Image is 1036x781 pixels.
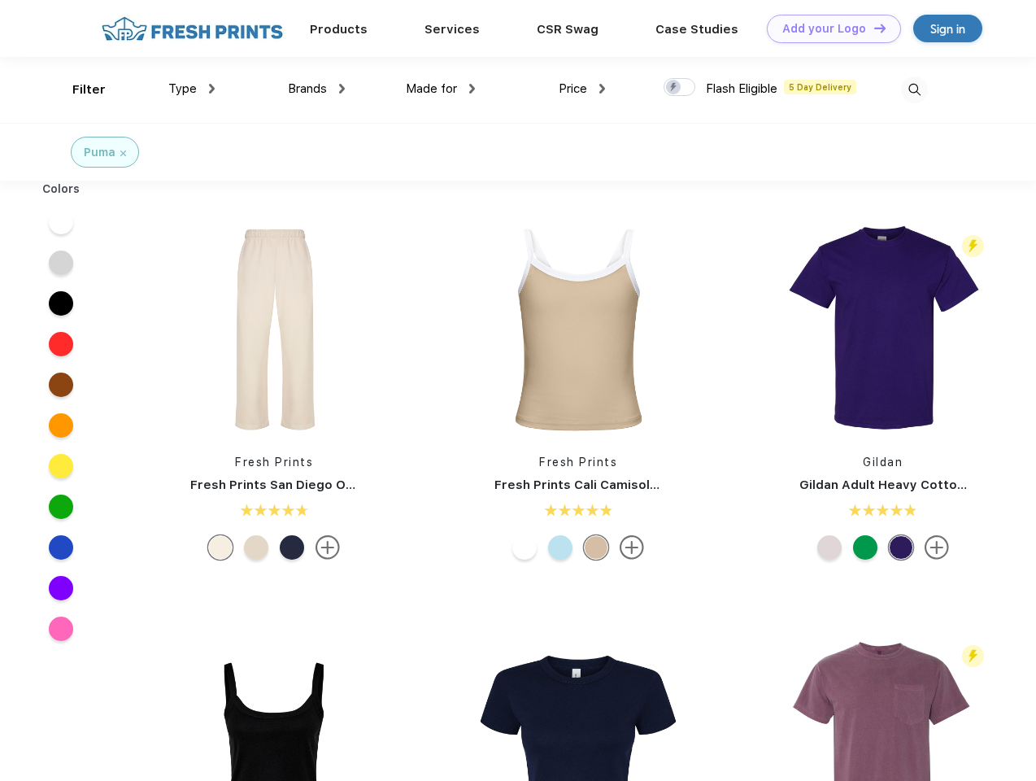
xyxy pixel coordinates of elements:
img: DT [874,24,886,33]
a: Sign in [913,15,982,42]
img: desktop_search.svg [901,76,928,103]
img: func=resize&h=266 [470,221,686,438]
a: Services [424,22,480,37]
img: more.svg [925,535,949,560]
div: Filter [72,81,106,99]
div: White [512,535,537,560]
img: dropdown.png [469,84,475,94]
img: filter_cancel.svg [120,151,126,156]
span: Price [559,81,587,96]
a: Fresh Prints San Diego Open Heavyweight Sweatpants [190,478,532,492]
div: Sand [244,535,268,560]
img: dropdown.png [209,84,215,94]
img: fo%20logo%202.webp [97,15,288,43]
img: flash_active_toggle.svg [962,235,984,257]
img: func=resize&h=266 [166,221,382,438]
a: Fresh Prints [235,456,313,469]
div: Puma [84,144,115,161]
div: Buttermilk mto [208,535,233,560]
a: CSR Swag [537,22,599,37]
img: dropdown.png [599,84,605,94]
span: 5 Day Delivery [784,80,856,94]
div: Navy [280,535,304,560]
div: Sign in [930,20,965,38]
div: Irish Green [853,535,877,560]
a: Gildan [863,456,903,469]
span: Made for [406,81,457,96]
span: Type [168,81,197,96]
div: Oat White [584,535,608,560]
a: Fresh Prints [539,456,617,469]
a: Gildan Adult Heavy Cotton T-Shirt [799,478,1011,492]
div: Baby Blue White [548,535,572,560]
img: more.svg [316,535,340,560]
div: Colors [30,181,93,198]
a: Fresh Prints Cali Camisole Top [494,478,685,492]
div: Ice Grey [817,535,842,560]
img: flash_active_toggle.svg [962,645,984,667]
span: Brands [288,81,327,96]
a: Products [310,22,368,37]
img: more.svg [620,535,644,560]
div: Purple [889,535,913,560]
img: dropdown.png [339,84,345,94]
img: func=resize&h=266 [775,221,991,438]
div: Add your Logo [782,22,866,36]
span: Flash Eligible [706,81,777,96]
